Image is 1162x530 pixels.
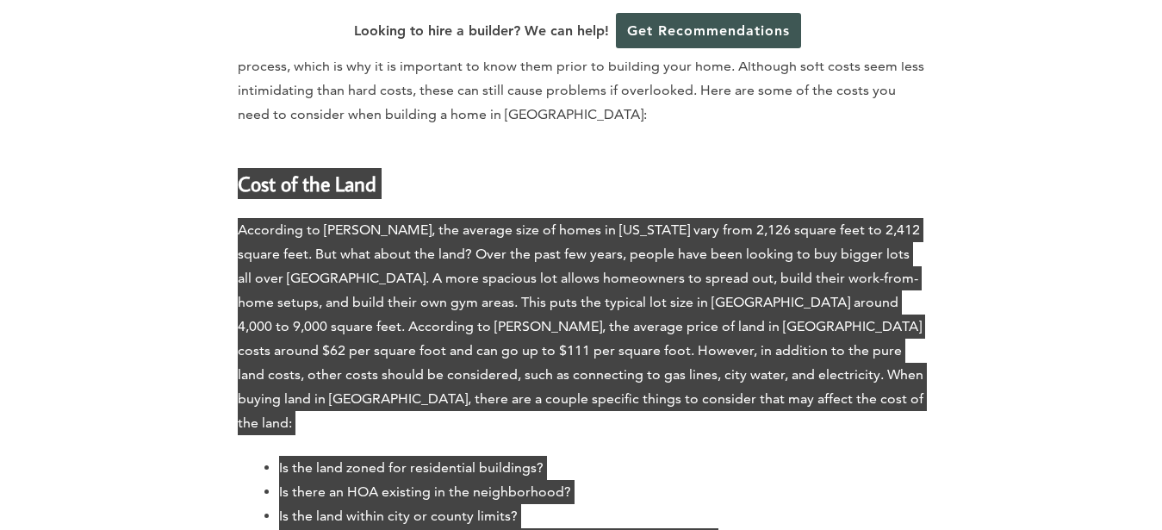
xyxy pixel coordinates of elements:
strong: Cost of the Land [238,170,376,196]
p: According to [PERSON_NAME], the average size of homes in [US_STATE] vary from 2,126 square feet t... [238,218,925,435]
li: Is the land zoned for residential buildings? [279,456,925,480]
li: Is the land within city or county limits? [279,504,925,528]
a: Get Recommendations [616,13,801,48]
li: Is there an HOA existing in the neighborhood? [279,480,925,504]
iframe: Drift Widget Chat Controller [1076,444,1141,509]
p: Soft costs, on the other hand, are the intangible aspects of home construction. These often inclu... [238,6,925,127]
